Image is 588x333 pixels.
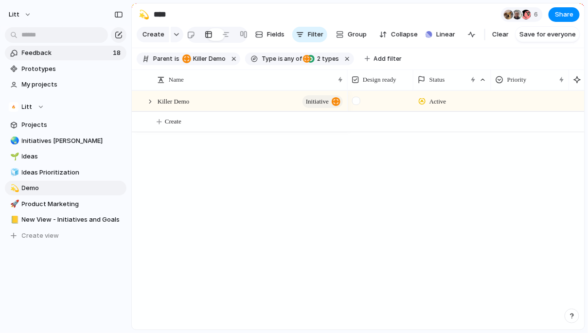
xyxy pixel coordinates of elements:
div: 💫 [139,8,149,21]
span: initiative [306,95,329,108]
button: initiative [303,95,343,108]
span: 6 [534,10,541,19]
a: 🧊Ideas Prioritization [5,165,126,180]
span: types [315,54,339,63]
div: 🌱 [10,151,17,162]
span: Fields [267,30,285,39]
span: Parent [153,54,173,63]
button: is [173,53,181,64]
a: 🌱Ideas [5,149,126,164]
a: 💫Demo [5,181,126,195]
span: Killer Demo [158,95,189,106]
a: Prototypes [5,62,126,76]
span: Create view [22,231,59,241]
div: 🚀 [10,198,17,210]
a: 🚀Product Marketing [5,197,126,211]
span: 2 [315,55,322,62]
button: Create [137,27,169,42]
button: 🌏 [9,136,18,146]
button: 2 types [303,53,341,64]
span: Active [429,97,446,106]
span: Filter [308,30,323,39]
span: Priority [507,75,527,85]
span: Ideas [22,152,123,161]
span: Create [143,30,164,39]
button: Litt [4,7,36,22]
span: Add filter [374,54,402,63]
button: Add filter [359,52,408,66]
span: Feedback [22,48,110,58]
span: Linear [436,30,455,39]
a: Feedback18 [5,46,126,60]
span: Design ready [363,75,396,85]
button: isany of [276,53,304,64]
span: Initiatives [PERSON_NAME] [22,136,123,146]
button: Filter [292,27,327,42]
span: Litt [22,102,33,112]
button: Killer Demo [180,53,228,64]
button: Linear [422,27,459,42]
span: is [278,54,283,63]
button: 🧊 [9,168,18,177]
button: Save for everyone [516,27,580,42]
button: 🌱 [9,152,18,161]
button: Share [549,7,580,22]
a: 📒New View - Initiatives and Goals [5,212,126,227]
span: Projects [22,120,123,130]
button: Litt [5,100,126,114]
a: 🌏Initiatives [PERSON_NAME] [5,134,126,148]
div: 🌏 [10,135,17,146]
span: Litt [9,10,19,19]
span: Killer Demo [193,54,226,63]
button: 🚀 [9,199,18,209]
button: 💫 [9,183,18,193]
a: My projects [5,77,126,92]
div: 📒 [10,214,17,226]
span: is [175,54,179,63]
button: Group [331,27,372,42]
button: 📒 [9,215,18,225]
div: 🧊 [10,167,17,178]
span: Name [169,75,184,85]
span: Ideas Prioritization [22,168,123,177]
span: Killer Demo [182,54,226,63]
div: 💫 [10,183,17,194]
span: 18 [113,48,123,58]
span: Prototypes [22,64,123,74]
span: Clear [492,30,509,39]
span: Status [429,75,445,85]
span: Type [262,54,276,63]
span: Share [555,10,573,19]
button: Collapse [375,27,422,42]
span: Group [348,30,367,39]
span: Product Marketing [22,199,123,209]
span: Save for everyone [519,30,576,39]
a: Projects [5,118,126,132]
span: New View - Initiatives and Goals [22,215,123,225]
button: Create view [5,228,126,243]
span: any of [283,54,302,63]
span: Demo [22,183,123,193]
button: Clear [488,27,513,42]
button: Fields [251,27,288,42]
button: 💫 [136,7,152,22]
span: My projects [22,80,123,89]
span: Collapse [391,30,418,39]
span: Create [165,117,181,126]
